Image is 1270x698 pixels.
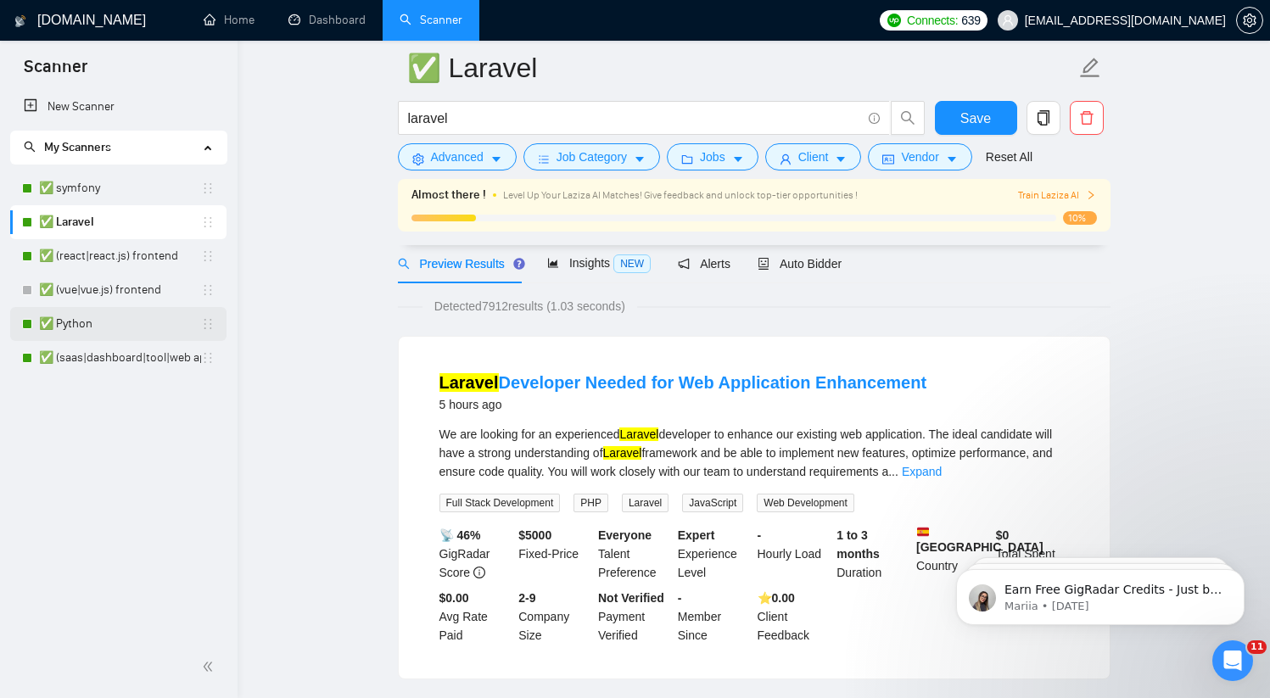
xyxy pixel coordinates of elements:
span: holder [201,317,215,331]
span: caret-down [835,153,847,165]
span: caret-down [946,153,958,165]
span: edit [1079,57,1101,79]
img: logo [14,8,26,35]
button: settingAdvancedcaret-down [398,143,517,170]
span: delete [1071,110,1103,126]
li: ✅ (vue|vue.js) frontend [10,273,227,307]
b: $0.00 [439,591,469,605]
input: Search Freelance Jobs... [408,108,861,129]
span: Job Category [557,148,627,166]
mark: Laravel [603,446,642,460]
b: 1 to 3 months [836,528,880,561]
span: idcard [882,153,894,165]
span: user [1002,14,1014,26]
button: userClientcaret-down [765,143,862,170]
span: Advanced [431,148,484,166]
span: Alerts [678,257,730,271]
iframe: Intercom live chat [1212,640,1253,681]
div: We are looking for an experienced developer to enhance our existing web application. The ideal ca... [439,425,1069,481]
span: caret-down [732,153,744,165]
span: search [24,141,36,153]
span: folder [681,153,693,165]
a: ✅ Laravel [39,205,201,239]
button: Save [935,101,1017,135]
div: Company Size [515,589,595,645]
button: delete [1070,101,1104,135]
li: ✅ (react|react.js) frontend [10,239,227,273]
button: copy [1027,101,1060,135]
span: user [780,153,792,165]
span: holder [201,351,215,365]
b: Not Verified [598,591,664,605]
span: setting [412,153,424,165]
b: 2-9 [518,591,535,605]
a: ✅ symfony [39,171,201,205]
a: searchScanner [400,13,462,27]
span: info-circle [869,113,880,124]
div: Payment Verified [595,589,674,645]
div: Client Feedback [754,589,834,645]
div: Talent Preference [595,526,674,582]
iframe: Intercom notifications message [931,533,1270,652]
span: notification [678,258,690,270]
li: ✅ symfony [10,171,227,205]
li: New Scanner [10,90,227,124]
span: right [1086,190,1096,200]
a: ✅ (vue|vue.js) frontend [39,273,201,307]
span: holder [201,249,215,263]
span: bars [538,153,550,165]
a: ✅ (saas|dashboard|tool|web app|platform) ai developer [39,341,201,375]
a: ✅ (react|react.js) frontend [39,239,201,273]
span: JavaScript [682,494,743,512]
b: 📡 46% [439,528,481,542]
div: Country [913,526,993,582]
span: Vendor [901,148,938,166]
span: Full Stack Development [439,494,561,512]
img: upwork-logo.png [887,14,901,27]
a: homeHome [204,13,255,27]
div: Fixed-Price [515,526,595,582]
a: LaravelDeveloper Needed for Web Application Enhancement [439,373,927,392]
span: Jobs [700,148,725,166]
span: Laravel [622,494,669,512]
button: setting [1236,7,1263,34]
b: ⭐️ 0.00 [758,591,795,605]
button: folderJobscaret-down [667,143,758,170]
span: Insights [547,256,651,270]
span: NEW [613,254,651,273]
span: holder [201,283,215,297]
li: ✅ Laravel [10,205,227,239]
span: holder [201,181,215,195]
div: Tooltip anchor [512,256,527,271]
div: Avg Rate Paid [436,589,516,645]
span: Save [960,108,991,129]
span: setting [1237,14,1262,27]
a: New Scanner [24,90,213,124]
span: ... [888,465,898,478]
button: search [891,101,925,135]
button: barsJob Categorycaret-down [523,143,660,170]
span: caret-down [490,153,502,165]
span: caret-down [634,153,646,165]
span: Scanner [10,54,101,90]
mark: Laravel [439,373,499,392]
div: 5 hours ago [439,394,927,415]
span: Web Development [757,494,854,512]
b: $ 0 [996,528,1010,542]
span: search [892,110,924,126]
span: 11 [1247,640,1267,654]
a: Expand [902,465,942,478]
span: Preview Results [398,257,520,271]
div: Duration [833,526,913,582]
div: Hourly Load [754,526,834,582]
span: 639 [961,11,980,30]
input: Scanner name... [407,47,1076,89]
span: Almost there ! [411,186,486,204]
span: area-chart [547,257,559,269]
li: ✅ (saas|dashboard|tool|web app|platform) ai developer [10,341,227,375]
button: Train Laziza AI [1018,187,1096,204]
